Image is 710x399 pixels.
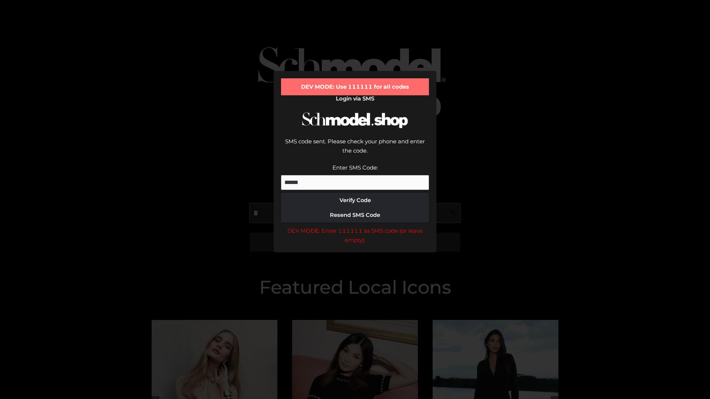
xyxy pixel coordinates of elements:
[332,164,378,171] label: Enter SMS Code:
[281,226,429,245] div: DEV MODE: Enter 111111 as SMS code (or leave empty).
[281,78,429,95] div: DEV MODE: Use 111111 for all codes
[281,193,429,208] button: Verify Code
[281,95,429,102] h2: Login via SMS
[281,137,429,163] div: SMS code sent. Please check your phone and enter the code.
[300,106,410,135] img: Schmodel Logo
[281,208,429,222] button: Resend SMS Code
